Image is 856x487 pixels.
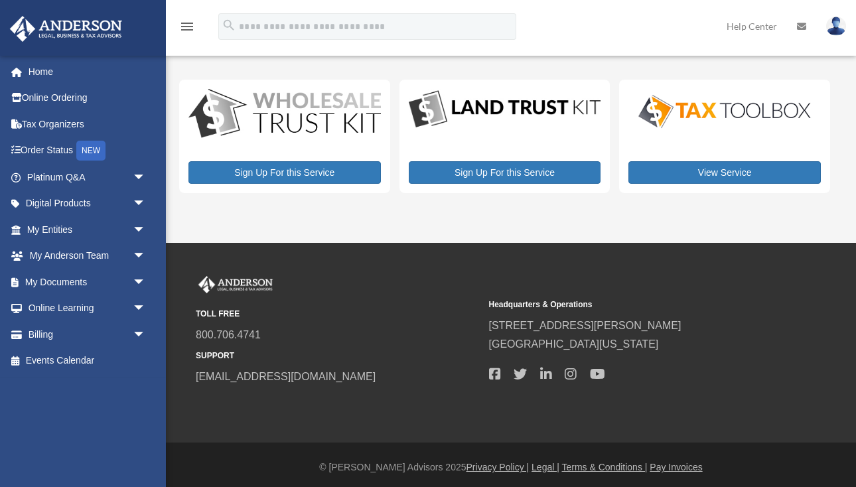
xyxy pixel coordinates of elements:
[9,243,166,269] a: My Anderson Teamarrow_drop_down
[133,321,159,348] span: arrow_drop_down
[466,462,530,472] a: Privacy Policy |
[9,137,166,165] a: Order StatusNEW
[628,161,821,184] a: View Service
[9,269,166,295] a: My Documentsarrow_drop_down
[133,269,159,296] span: arrow_drop_down
[9,348,166,374] a: Events Calendar
[196,329,261,340] a: 800.706.4741
[222,18,236,33] i: search
[133,295,159,322] span: arrow_drop_down
[562,462,648,472] a: Terms & Conditions |
[409,161,601,184] a: Sign Up For this Service
[133,243,159,270] span: arrow_drop_down
[650,462,702,472] a: Pay Invoices
[489,320,681,331] a: [STREET_ADDRESS][PERSON_NAME]
[9,190,159,217] a: Digital Productsarrow_drop_down
[196,276,275,293] img: Anderson Advisors Platinum Portal
[179,19,195,35] i: menu
[133,190,159,218] span: arrow_drop_down
[188,89,381,140] img: WS-Trust-Kit-lgo-1.jpg
[9,58,166,85] a: Home
[9,111,166,137] a: Tax Organizers
[489,298,773,312] small: Headquarters & Operations
[133,164,159,191] span: arrow_drop_down
[179,23,195,35] a: menu
[188,161,381,184] a: Sign Up For this Service
[133,216,159,243] span: arrow_drop_down
[196,307,480,321] small: TOLL FREE
[9,164,166,190] a: Platinum Q&Aarrow_drop_down
[196,349,480,363] small: SUPPORT
[9,295,166,322] a: Online Learningarrow_drop_down
[826,17,846,36] img: User Pic
[532,462,559,472] a: Legal |
[9,85,166,111] a: Online Ordering
[409,89,601,130] img: LandTrust_lgo-1.jpg
[6,16,126,42] img: Anderson Advisors Platinum Portal
[166,459,856,476] div: © [PERSON_NAME] Advisors 2025
[9,216,166,243] a: My Entitiesarrow_drop_down
[76,141,106,161] div: NEW
[489,338,659,350] a: [GEOGRAPHIC_DATA][US_STATE]
[9,321,166,348] a: Billingarrow_drop_down
[196,371,376,382] a: [EMAIL_ADDRESS][DOMAIN_NAME]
